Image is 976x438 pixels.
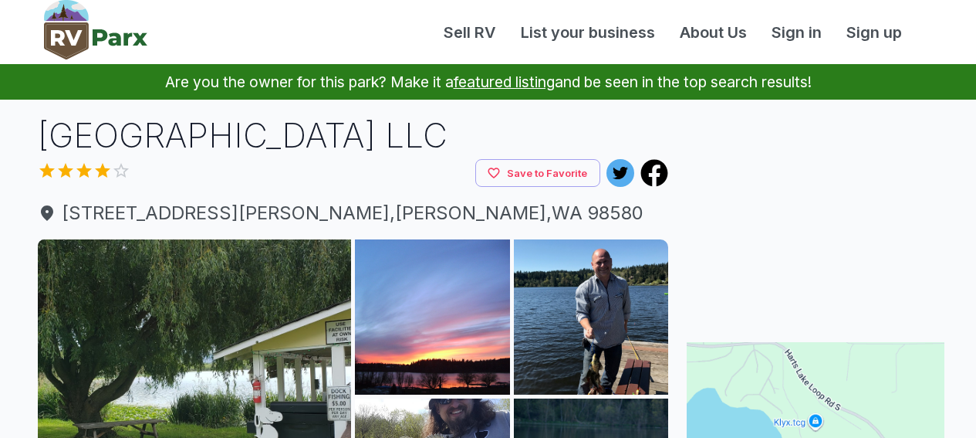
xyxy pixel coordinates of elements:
a: Sell RV [431,21,508,44]
a: [STREET_ADDRESS][PERSON_NAME],[PERSON_NAME],WA 98580 [38,199,669,227]
a: About Us [667,21,759,44]
a: Sign up [834,21,914,44]
a: List your business [508,21,667,44]
p: Are you the owner for this park? Make it a and be seen in the top search results! [19,64,957,100]
a: Sign in [759,21,834,44]
button: Save to Favorite [475,159,600,188]
span: [STREET_ADDRESS][PERSON_NAME] , [PERSON_NAME] , WA 98580 [38,199,669,227]
h1: [GEOGRAPHIC_DATA] LLC [38,112,669,159]
img: AAcXr8o5MDRw5NBBNdDR8d5vxIYPb07kYL_aI-ykVCGjfWbsRaLofxroKWlUk--hAnXFNe3fni5EeASD7tdITsBS7e4_57o3W... [514,239,669,395]
img: AAcXr8pSOdqyA1swTeFFiAZGqldI5x2N-PiVbfNHGbwpbdouqZfQeRSqw9TWBp4yMcIUVqI8x7-jsKATpnZbqImm499O6zF48... [355,239,510,395]
a: featured listing [454,73,555,91]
